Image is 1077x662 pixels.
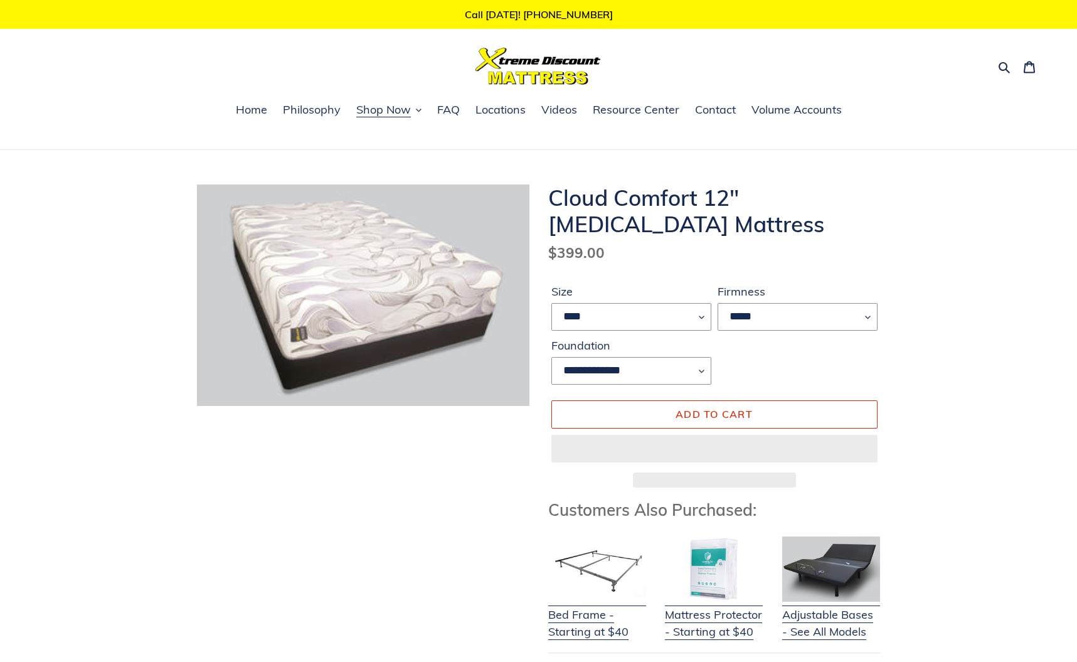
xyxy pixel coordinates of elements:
[283,102,341,117] span: Philosophy
[541,102,577,117] span: Videos
[548,184,881,237] h1: Cloud Comfort 12" [MEDICAL_DATA] Mattress
[782,537,880,602] img: Adjustable Base
[535,101,583,120] a: Videos
[745,101,848,120] a: Volume Accounts
[551,400,878,428] button: Add to cart
[548,500,881,520] h3: Customers Also Purchased:
[277,101,347,120] a: Philosophy
[431,101,466,120] a: FAQ
[695,102,736,117] span: Contact
[718,283,878,300] label: Firmness
[548,590,646,640] a: Bed Frame - Starting at $40
[689,101,742,120] a: Contact
[437,102,460,117] span: FAQ
[551,283,711,300] label: Size
[197,184,529,406] img: cloud comfort 12" memory foam
[356,102,411,117] span: Shop Now
[475,48,601,85] img: Xtreme Discount Mattress
[665,537,763,602] img: Mattress Protector
[751,102,842,117] span: Volume Accounts
[548,243,605,262] span: $399.00
[548,537,646,602] img: Bed Frame
[593,102,679,117] span: Resource Center
[551,337,711,354] label: Foundation
[469,101,532,120] a: Locations
[665,590,763,640] a: Mattress Protector - Starting at $40
[676,408,753,420] span: Add to cart
[236,102,267,117] span: Home
[230,101,273,120] a: Home
[350,101,428,120] button: Shop Now
[475,102,526,117] span: Locations
[782,590,880,640] a: Adjustable Bases - See All Models
[586,101,686,120] a: Resource Center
